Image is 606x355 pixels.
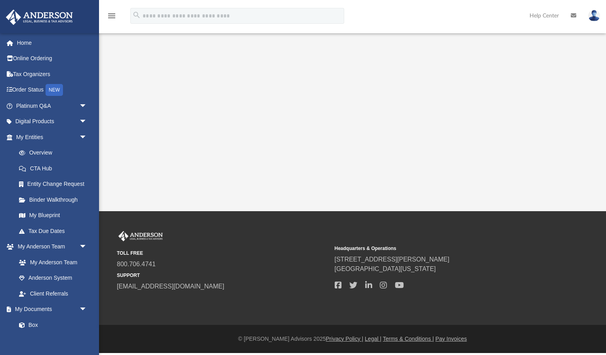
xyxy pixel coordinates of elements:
[117,261,156,267] a: 800.706.4741
[11,286,95,302] a: Client Referrals
[588,10,600,21] img: User Pic
[11,192,99,208] a: Binder Walkthrough
[383,336,434,342] a: Terms & Conditions |
[335,256,450,263] a: [STREET_ADDRESS][PERSON_NAME]
[6,66,99,82] a: Tax Organizers
[11,208,95,223] a: My Blueprint
[117,272,329,279] small: SUPPORT
[11,223,99,239] a: Tax Due Dates
[99,335,606,343] div: © [PERSON_NAME] Advisors 2025
[6,129,99,145] a: My Entitiesarrow_drop_down
[365,336,381,342] a: Legal |
[117,231,164,241] img: Anderson Advisors Platinum Portal
[11,145,99,161] a: Overview
[79,239,95,255] span: arrow_drop_down
[79,98,95,114] span: arrow_drop_down
[117,250,329,257] small: TOLL FREE
[326,336,364,342] a: Privacy Policy |
[107,11,116,21] i: menu
[435,336,467,342] a: Pay Invoices
[11,317,91,333] a: Box
[132,11,141,19] i: search
[6,302,95,317] a: My Documentsarrow_drop_down
[46,84,63,96] div: NEW
[6,51,99,67] a: Online Ordering
[6,35,99,51] a: Home
[79,129,95,145] span: arrow_drop_down
[117,283,224,290] a: [EMAIL_ADDRESS][DOMAIN_NAME]
[107,15,116,21] a: menu
[335,265,436,272] a: [GEOGRAPHIC_DATA][US_STATE]
[6,239,95,255] a: My Anderson Teamarrow_drop_down
[11,176,99,192] a: Entity Change Request
[335,245,547,252] small: Headquarters & Operations
[79,114,95,130] span: arrow_drop_down
[11,254,91,270] a: My Anderson Team
[6,114,99,130] a: Digital Productsarrow_drop_down
[6,82,99,98] a: Order StatusNEW
[4,10,75,25] img: Anderson Advisors Platinum Portal
[11,270,95,286] a: Anderson System
[79,302,95,318] span: arrow_drop_down
[11,160,99,176] a: CTA Hub
[6,98,99,114] a: Platinum Q&Aarrow_drop_down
